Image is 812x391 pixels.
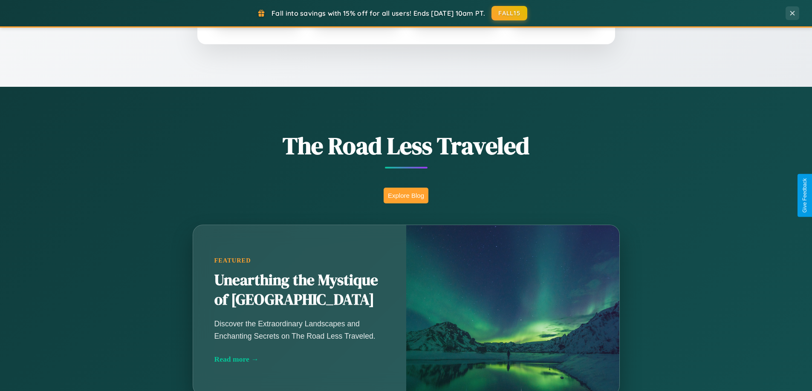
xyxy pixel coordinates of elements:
h1: The Road Less Traveled [150,129,662,162]
span: Fall into savings with 15% off for all users! Ends [DATE] 10am PT. [272,9,485,17]
div: Featured [214,257,385,264]
div: Read more → [214,355,385,364]
h2: Unearthing the Mystique of [GEOGRAPHIC_DATA] [214,271,385,310]
button: Explore Blog [384,188,428,203]
button: FALL15 [491,6,527,20]
div: Give Feedback [802,178,808,213]
p: Discover the Extraordinary Landscapes and Enchanting Secrets on The Road Less Traveled. [214,318,385,342]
